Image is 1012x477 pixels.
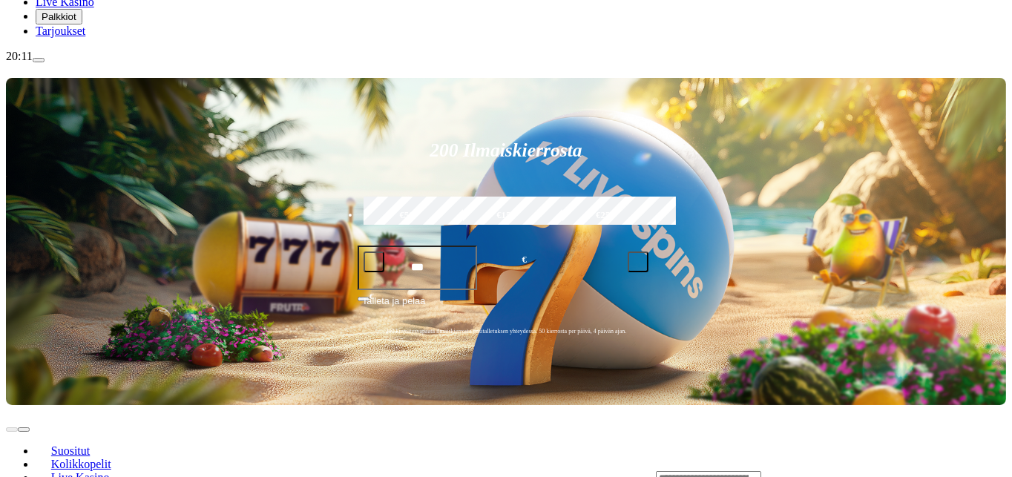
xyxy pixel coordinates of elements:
button: next slide [18,427,30,432]
button: menu [33,58,45,62]
label: €50 [360,194,453,237]
span: Talleta ja pelaa [362,294,425,320]
span: Palkkiot [42,11,76,22]
label: €250 [559,194,652,237]
button: prev slide [6,427,18,432]
span: Suositut [45,444,96,457]
a: Suositut [36,440,105,462]
button: minus icon [364,251,384,272]
span: 20:11 [6,50,33,62]
span: € [522,253,527,267]
button: Palkkiot [36,9,82,24]
button: Talleta ja pelaa [358,293,654,321]
label: €150 [459,194,553,237]
a: Tarjoukset [36,24,85,37]
button: plus icon [628,251,648,272]
span: € [369,292,374,300]
a: Kolikkopelit [36,453,126,476]
span: Kolikkopelit [45,458,117,470]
